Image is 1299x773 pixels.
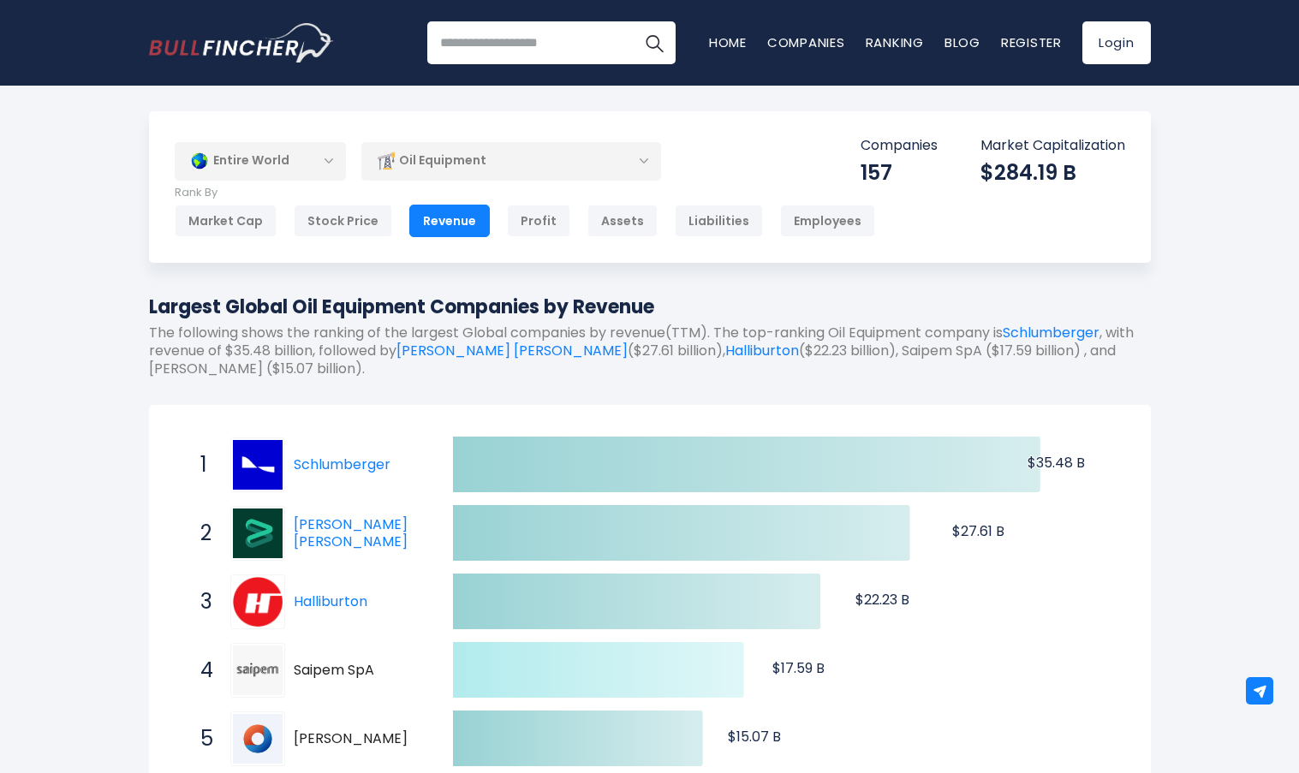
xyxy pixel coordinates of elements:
[409,205,490,237] div: Revenue
[780,205,875,237] div: Employees
[294,455,390,474] a: Schlumberger
[175,205,277,237] div: Market Cap
[230,574,294,629] a: Halliburton
[675,205,763,237] div: Liabilities
[294,514,408,552] a: [PERSON_NAME] [PERSON_NAME]
[294,730,423,748] span: [PERSON_NAME]
[233,714,283,764] img: Worley
[861,159,938,186] div: 157
[192,724,209,753] span: 5
[149,324,1151,378] p: The following shows the ranking of the largest Global companies by revenue(TTM). The top-ranking ...
[294,592,367,611] a: Halliburton
[233,645,283,695] img: Saipem SpA
[149,293,1151,321] h1: Largest Global Oil Equipment Companies by Revenue
[396,341,628,360] a: [PERSON_NAME] [PERSON_NAME]
[233,577,283,627] img: Halliburton
[725,341,799,360] a: Halliburton
[1082,21,1151,64] a: Login
[149,23,333,62] a: Go to homepage
[192,519,209,548] span: 2
[944,33,980,51] a: Blog
[866,33,924,51] a: Ranking
[294,205,392,237] div: Stock Price
[507,205,570,237] div: Profit
[767,33,845,51] a: Companies
[772,658,825,678] text: $17.59 B
[175,141,346,181] div: Entire World
[230,506,294,561] a: Baker Hughes
[1003,323,1099,342] a: Schlumberger
[952,521,1004,541] text: $27.61 B
[192,450,209,479] span: 1
[294,662,423,680] span: Saipem SpA
[1028,453,1085,473] text: $35.48 B
[861,137,938,155] p: Companies
[1001,33,1062,51] a: Register
[230,437,294,492] a: Schlumberger
[192,656,209,685] span: 4
[192,587,209,616] span: 3
[728,727,781,746] text: $15.07 B
[709,33,747,51] a: Home
[855,590,909,609] text: $22.23 B
[980,159,1125,186] div: $284.19 B
[587,205,658,237] div: Assets
[633,21,676,64] button: Search
[361,141,661,181] div: Oil Equipment
[175,186,875,200] p: Rank By
[233,440,283,490] img: Schlumberger
[980,137,1125,155] p: Market Capitalization
[149,23,334,62] img: Bullfincher logo
[233,508,283,558] img: Baker Hughes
